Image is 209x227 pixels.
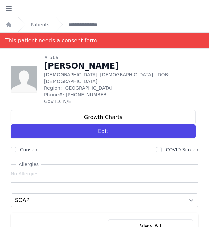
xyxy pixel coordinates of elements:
[44,71,198,85] p: [DEMOGRAPHIC_DATA]
[31,21,49,28] a: Patients
[44,91,194,98] span: Phone#: [PHONE_NUMBER]
[44,85,194,91] span: Region: [GEOGRAPHIC_DATA]
[11,124,196,138] a: Edit
[44,98,198,105] span: Gov ID: N/E
[166,147,198,152] label: COVID Screen
[100,72,153,77] span: [DEMOGRAPHIC_DATA]
[44,61,198,71] h1: [PERSON_NAME]
[20,147,39,152] label: Consent
[16,161,41,168] span: Allergies
[44,54,198,61] div: # 569
[5,33,99,48] div: This patient needs a consent form.
[11,66,37,93] img: person-242608b1a05df3501eefc295dc1bc67a.jpg
[11,170,39,177] span: No Allergies
[11,110,196,124] a: Growth Charts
